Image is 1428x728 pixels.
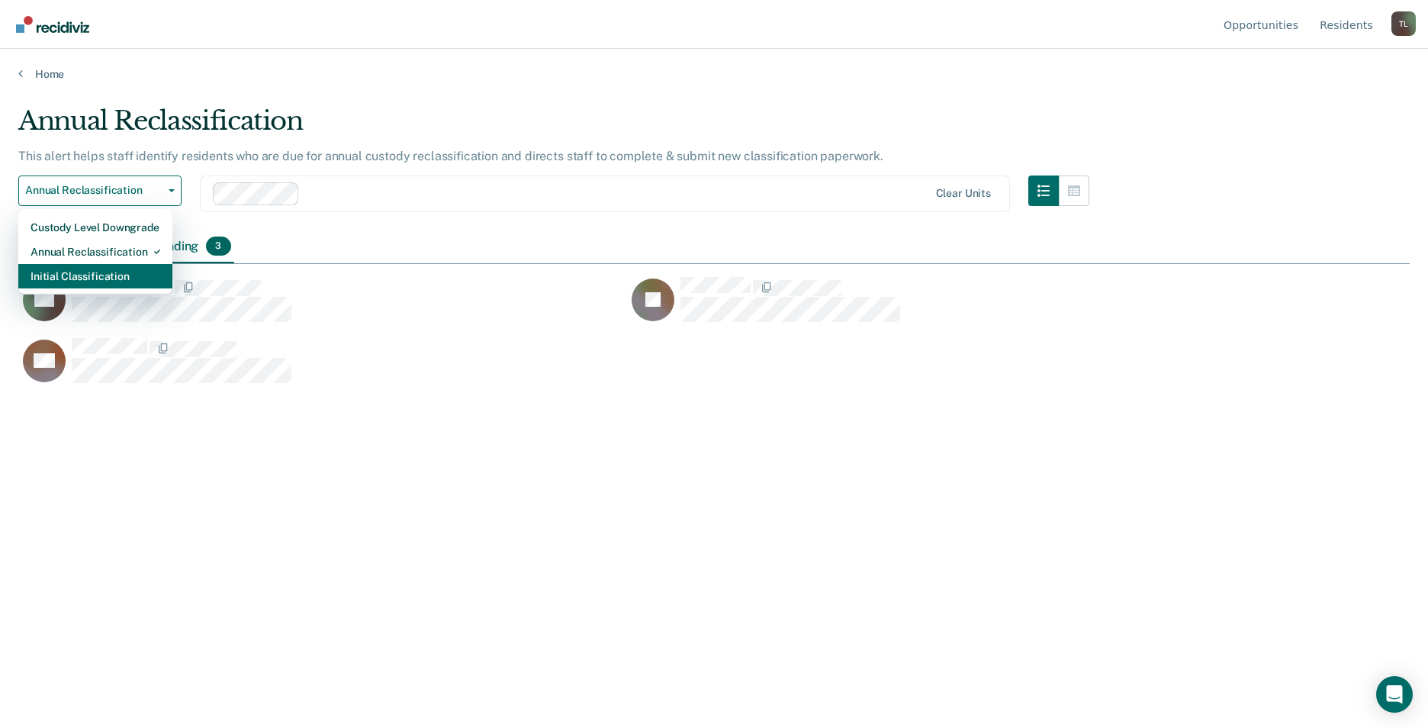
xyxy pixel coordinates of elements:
p: This alert helps staff identify residents who are due for annual custody reclassification and dir... [18,149,883,163]
img: Recidiviz [16,16,89,33]
div: T L [1391,11,1416,36]
div: Annual Reclassification [31,240,160,264]
button: Annual Reclassification [18,176,182,206]
button: Profile dropdown button [1391,11,1416,36]
div: Initial Classification [31,264,160,288]
div: Open Intercom Messenger [1376,676,1413,713]
div: Pending3 [150,230,233,264]
span: 3 [206,237,230,256]
div: CaseloadOpportunityCell-00375276 [18,276,627,337]
div: CaseloadOpportunityCell-00454250 [627,276,1236,337]
span: Annual Reclassification [25,184,162,197]
div: Annual Reclassification [18,105,1089,149]
div: Dropdown Menu [18,209,172,295]
div: Clear units [936,187,992,200]
div: Custody Level Downgrade [31,215,160,240]
div: CaseloadOpportunityCell-00667395 [18,337,627,398]
a: Home [18,67,1410,81]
